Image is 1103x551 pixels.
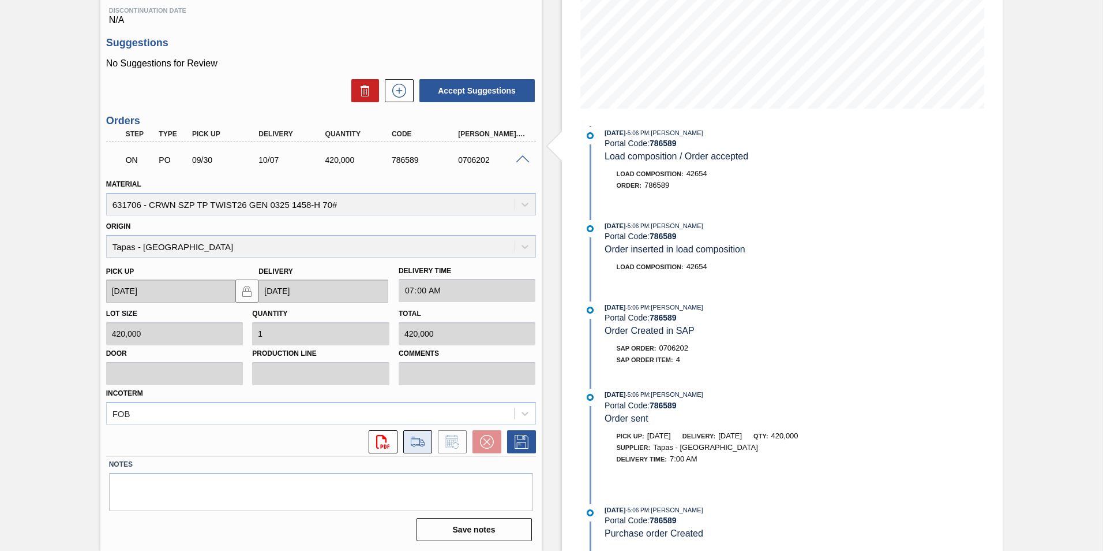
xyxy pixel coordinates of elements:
[106,180,141,188] label: Material
[123,130,157,138] div: Step
[626,130,650,136] span: - 5:06 PM
[399,345,536,362] label: Comments
[363,430,397,453] div: Open PDF file
[617,433,644,440] span: Pick up:
[686,262,707,271] span: 42654
[258,280,388,303] input: mm/dd/yyyy
[587,225,594,232] img: atual
[650,139,677,148] strong: 786589
[753,433,768,440] span: Qty:
[397,430,432,453] div: Go to Load Composition
[617,456,667,463] span: Delivery Time :
[653,443,758,452] span: Tapas - [GEOGRAPHIC_DATA]
[106,280,236,303] input: mm/dd/yyyy
[605,313,879,322] div: Portal Code:
[605,326,695,336] span: Order Created in SAP
[650,401,677,410] strong: 786589
[682,433,715,440] span: Delivery:
[587,132,594,139] img: atual
[718,431,742,440] span: [DATE]
[605,507,625,513] span: [DATE]
[106,58,536,69] p: No Suggestions for Review
[617,345,656,352] span: SAP Order:
[605,139,879,148] div: Portal Code:
[252,310,287,318] label: Quantity
[379,79,414,102] div: New suggestion
[605,528,703,538] span: Purchase order Created
[501,430,536,453] div: Save Order
[605,151,748,161] span: Load composition / Order accepted
[626,223,650,229] span: - 5:06 PM
[649,391,703,398] span: : [PERSON_NAME]
[455,130,530,138] div: [PERSON_NAME]. ID
[605,129,625,136] span: [DATE]
[389,130,463,138] div: Code
[605,244,745,254] span: Order inserted in load composition
[649,507,703,513] span: : [PERSON_NAME]
[670,455,697,463] span: 7:00 AM
[650,516,677,525] strong: 786589
[605,232,879,241] div: Portal Code:
[644,181,669,189] span: 786589
[605,222,625,229] span: [DATE]
[626,304,650,311] span: - 5:06 PM
[322,155,397,165] div: 420,000
[419,79,535,102] button: Accept Suggestions
[156,130,190,138] div: Type
[258,267,293,275] label: Delivery
[605,401,879,410] div: Portal Code:
[106,310,137,318] label: Lot size
[605,516,879,525] div: Portal Code:
[156,155,190,165] div: Purchase order
[240,284,254,298] img: locked
[626,392,650,398] span: - 5:06 PM
[256,130,330,138] div: Delivery
[235,280,258,303] button: locked
[123,147,157,173] div: Negotiating Order
[617,356,673,363] span: SAP Order Item:
[467,430,501,453] div: Cancel Order
[106,345,243,362] label: Door
[417,518,532,541] button: Save notes
[455,155,530,165] div: 0706202
[617,182,641,189] span: Order :
[587,307,594,314] img: atual
[109,7,533,14] span: Discontinuation Date
[650,313,677,322] strong: 786589
[659,344,688,352] span: 0706202
[399,263,536,280] label: Delivery Time
[112,408,130,418] div: FOB
[587,394,594,401] img: atual
[647,431,671,440] span: [DATE]
[106,115,536,127] h3: Orders
[626,507,650,513] span: - 5:06 PM
[399,310,421,318] label: Total
[617,444,651,451] span: Supplier:
[617,170,684,177] span: Load Composition :
[109,456,533,473] label: Notes
[605,304,625,311] span: [DATE]
[189,155,264,165] div: 09/30/2025
[256,155,330,165] div: 10/07/2025
[252,345,389,362] label: Production Line
[649,304,703,311] span: : [PERSON_NAME]
[686,169,707,178] span: 42654
[587,509,594,516] img: atual
[322,130,397,138] div: Quantity
[126,155,155,165] p: ON
[346,79,379,102] div: Delete Suggestions
[414,78,536,103] div: Accept Suggestions
[106,2,536,25] div: N/A
[106,222,131,230] label: Origin
[389,155,463,165] div: 786589
[432,430,467,453] div: Inform order change
[106,389,143,397] label: Incoterm
[605,414,648,423] span: Order sent
[106,37,536,49] h3: Suggestions
[649,222,703,229] span: : [PERSON_NAME]
[617,263,684,270] span: Load Composition :
[771,431,798,440] span: 420,000
[650,232,677,241] strong: 786589
[106,267,134,275] label: Pick up
[605,391,625,398] span: [DATE]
